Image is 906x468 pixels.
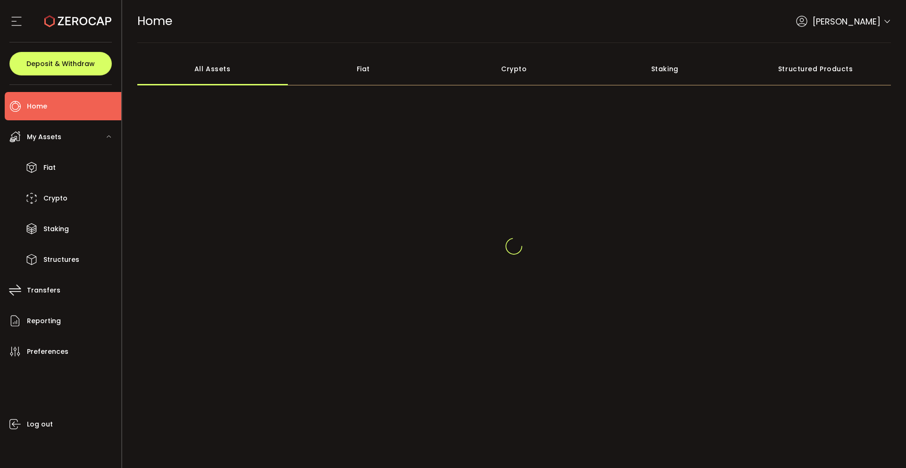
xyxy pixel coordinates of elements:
[26,60,95,67] span: Deposit & Withdraw
[27,100,47,113] span: Home
[43,222,69,236] span: Staking
[27,418,53,431] span: Log out
[43,192,67,205] span: Crypto
[9,52,112,75] button: Deposit & Withdraw
[589,52,740,85] div: Staking
[740,52,891,85] div: Structured Products
[27,284,60,297] span: Transfers
[43,253,79,267] span: Structures
[27,314,61,328] span: Reporting
[137,52,288,85] div: All Assets
[27,345,68,359] span: Preferences
[137,13,172,29] span: Home
[288,52,439,85] div: Fiat
[43,161,56,175] span: Fiat
[813,15,881,28] span: [PERSON_NAME]
[27,130,61,144] span: My Assets
[439,52,590,85] div: Crypto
